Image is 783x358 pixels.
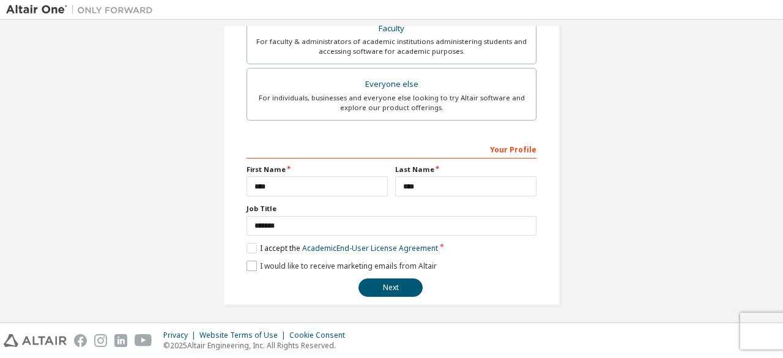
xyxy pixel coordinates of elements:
[247,165,388,174] label: First Name
[135,334,152,347] img: youtube.svg
[74,334,87,347] img: facebook.svg
[247,243,438,253] label: I accept the
[114,334,127,347] img: linkedin.svg
[247,261,437,271] label: I would like to receive marketing emails from Altair
[163,340,352,351] p: © 2025 Altair Engineering, Inc. All Rights Reserved.
[6,4,159,16] img: Altair One
[254,37,529,56] div: For faculty & administrators of academic institutions administering students and accessing softwa...
[254,76,529,93] div: Everyone else
[395,165,536,174] label: Last Name
[199,330,289,340] div: Website Terms of Use
[254,93,529,113] div: For individuals, businesses and everyone else looking to try Altair software and explore our prod...
[94,334,107,347] img: instagram.svg
[163,330,199,340] div: Privacy
[254,20,529,37] div: Faculty
[358,278,423,297] button: Next
[247,139,536,158] div: Your Profile
[289,330,352,340] div: Cookie Consent
[4,334,67,347] img: altair_logo.svg
[302,243,438,253] a: Academic End-User License Agreement
[247,204,536,214] label: Job Title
